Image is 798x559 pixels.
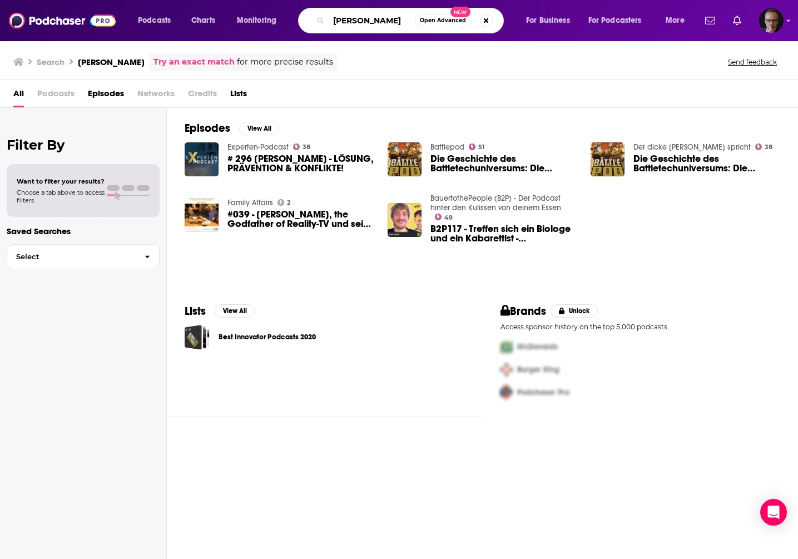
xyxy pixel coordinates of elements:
[526,13,570,28] span: For Business
[500,304,547,318] h2: Brands
[185,142,219,176] img: # 296 Klaus Seeberger - LÖSUNG, PRÄVENTION & KONFLIKTE!
[496,358,517,381] img: Second Pro Logo
[78,57,145,67] h3: [PERSON_NAME]
[420,18,466,23] span: Open Advanced
[430,142,464,152] a: Battlepod
[728,11,746,30] a: Show notifications dropdown
[138,13,171,28] span: Podcasts
[303,145,310,150] span: 38
[237,13,276,28] span: Monitoring
[309,8,514,33] div: Search podcasts, credits, & more...
[430,224,577,243] span: B2P117 - Treffen sich ein Biologe und ein Kabarettist - [PERSON_NAME]
[185,325,210,350] a: Best Innovator Podcasts 2020
[444,215,453,220] span: 49
[588,13,642,28] span: For Podcasters
[9,10,116,31] img: Podchaser - Follow, Share and Rate Podcasts
[185,121,230,135] h2: Episodes
[277,199,291,206] a: 2
[185,304,206,318] h2: Lists
[227,154,374,173] a: # 296 Klaus Seeberger - LÖSUNG, PRÄVENTION & KONFLIKTE!
[666,13,685,28] span: More
[227,210,374,229] span: #039 - [PERSON_NAME], the Godfather of Reality-TV und seine Vorstellung vom [PERSON_NAME]!
[469,144,485,150] a: 51
[430,224,577,243] a: B2P117 - Treffen sich ein Biologe und ein Kabarettist - Berni Wagner
[581,12,658,29] button: open menu
[227,210,374,229] a: #039 - Jürgen Milski, the Godfather of Reality-TV und seine Vorstellung vom Glück!
[658,12,698,29] button: open menu
[188,85,217,107] span: Credits
[185,121,279,135] a: EpisodesView All
[227,198,273,207] a: Family Affairs
[13,85,24,107] a: All
[755,144,773,150] a: 38
[415,14,471,27] button: Open AdvancedNew
[184,12,222,29] a: Charts
[430,194,561,212] a: BauertothePeople (B2P) - Der Podcast hinter den Kulissen von deinem Essen
[153,56,235,68] a: Try an exact match
[227,154,374,173] span: # 296 [PERSON_NAME] - LÖSUNG, PRÄVENTION & KONFLIKTE!
[215,304,255,318] button: View All
[759,8,784,33] button: Show profile menu
[430,154,577,173] a: Die Geschichte des Battletechuniversums: Die Geschichte der Clans
[137,85,175,107] span: Networks
[517,342,558,352] span: McDonalds
[701,11,720,30] a: Show notifications dropdown
[237,56,333,68] span: for more precise results
[227,142,289,152] a: Experten-Podcast
[37,57,65,67] h3: Search
[293,144,311,150] a: 38
[329,12,415,29] input: Search podcasts, credits, & more...
[517,365,559,374] span: Burger King
[551,304,598,318] button: Unlock
[450,7,470,17] span: New
[219,331,316,343] a: Best Innovator Podcasts 2020
[517,388,569,397] span: Podchaser Pro
[591,142,624,176] img: Die Geschichte des Battletechuniversums: Die Geschichte der Clans
[88,85,124,107] a: Episodes
[17,177,105,185] span: Want to filter your results?
[7,137,160,153] h2: Filter By
[130,12,185,29] button: open menu
[388,203,422,237] img: B2P117 - Treffen sich ein Biologe und ein Kabarettist - Berni Wagner
[229,12,291,29] button: open menu
[191,13,215,28] span: Charts
[725,57,780,67] button: Send feedback
[500,323,781,331] p: Access sponsor history on the top 5,000 podcasts.
[759,8,784,33] img: User Profile
[765,145,772,150] span: 38
[37,85,75,107] span: Podcasts
[759,8,784,33] span: Logged in as experts2podcasts
[496,381,517,404] img: Third Pro Logo
[760,499,787,526] div: Open Intercom Messenger
[239,122,279,135] button: View All
[518,12,584,29] button: open menu
[633,142,751,152] a: Der dicke Preusse spricht
[435,214,453,220] a: 49
[7,253,136,260] span: Select
[287,200,290,205] span: 2
[496,335,517,358] img: First Pro Logo
[7,226,160,236] p: Saved Searches
[185,198,219,232] img: #039 - Jürgen Milski, the Godfather of Reality-TV und seine Vorstellung vom Glück!
[7,244,160,269] button: Select
[388,142,422,176] img: Die Geschichte des Battletechuniversums: Die Geschichte der Clans
[17,189,105,204] span: Choose a tab above to access filters.
[633,154,780,173] a: Die Geschichte des Battletechuniversums: Die Geschichte der Clans
[478,145,484,150] span: 51
[185,304,255,318] a: ListsView All
[230,85,247,107] a: Lists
